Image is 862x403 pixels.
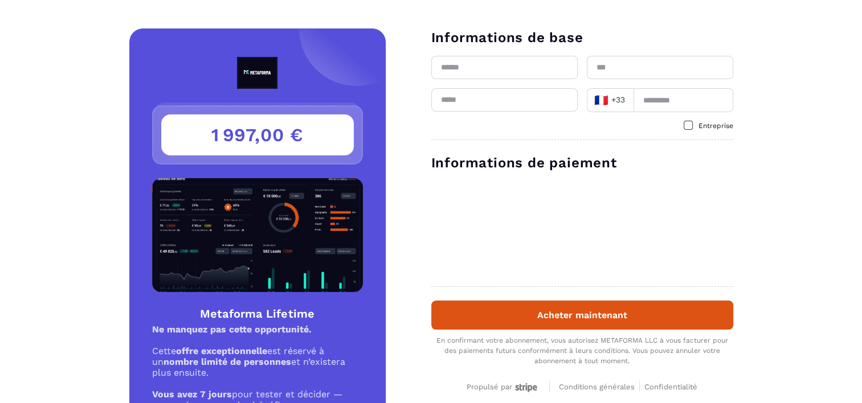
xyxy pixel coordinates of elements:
[431,28,733,47] h3: Informations de base
[431,335,733,366] div: En confirmant votre abonnement, vous autorisez METAFORMA LLC à vous facturer pour des paiements f...
[431,301,733,330] button: Acheter maintenant
[431,154,733,172] h3: Informations de paiement
[467,381,540,392] a: Propulsé par
[594,92,608,108] span: 🇫🇷
[644,383,697,391] span: Confidentialité
[176,346,267,356] strong: offre exceptionnelle
[152,346,363,378] p: Cette est réservé à un et n’existera plus ensuite.
[161,114,354,155] h3: 1 997,00 €
[559,381,640,392] a: Conditions générales
[152,306,363,322] h4: Metaforma Lifetime
[429,179,736,275] iframe: Cadre de saisie sécurisé pour le paiement
[594,92,626,108] span: +33
[628,92,630,109] input: Search for option
[644,381,697,392] a: Confidentialité
[559,383,635,391] span: Conditions générales
[211,57,304,89] img: logo
[152,178,363,292] img: Product Image
[587,88,634,112] div: Search for option
[698,122,733,130] span: Entreprise
[152,324,312,335] strong: Ne manquez pas cette opportunité.
[164,356,291,367] strong: nombre limité de personnes
[467,383,540,392] div: Propulsé par
[152,389,232,400] strong: Vous avez 7 jours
